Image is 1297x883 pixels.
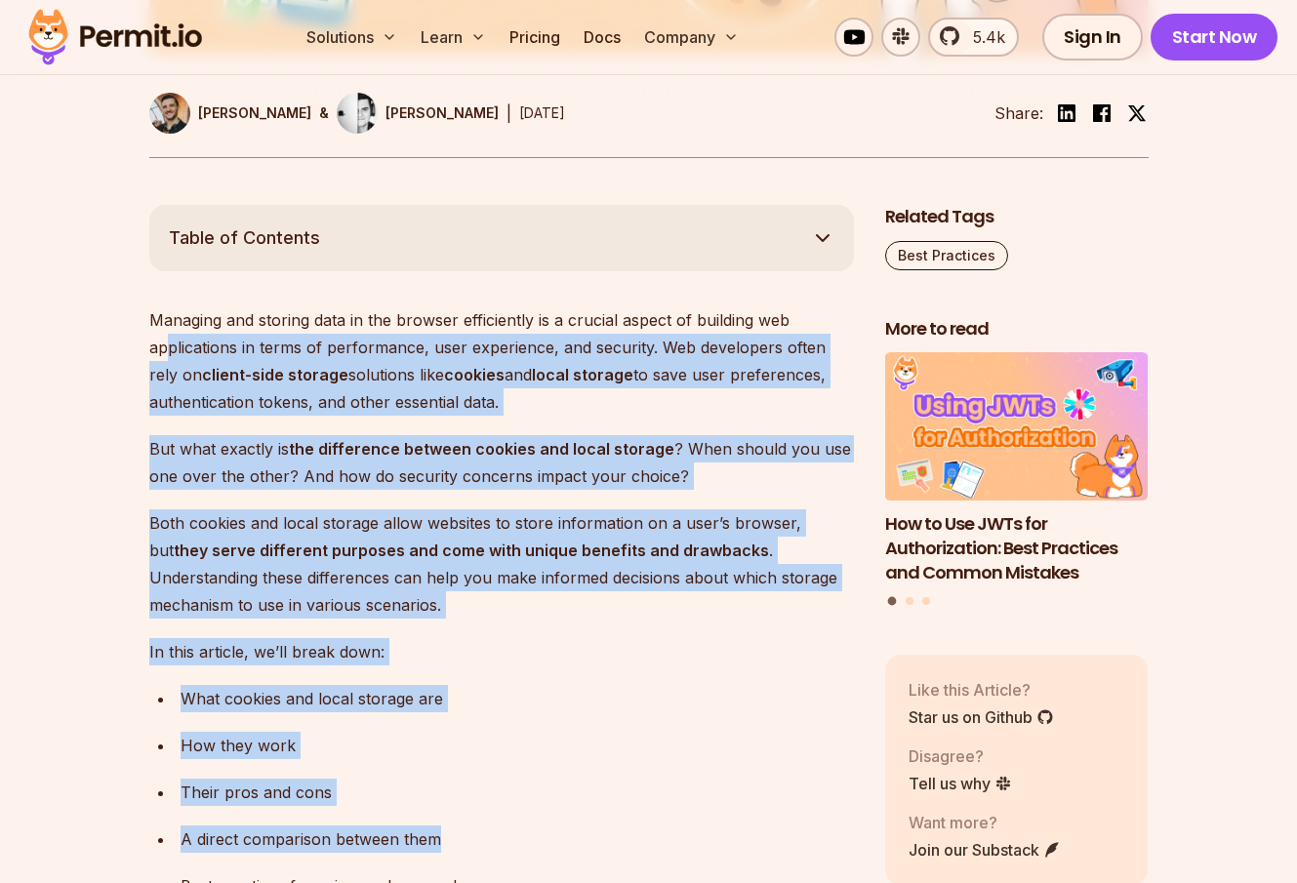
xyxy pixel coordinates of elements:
img: facebook [1090,101,1114,125]
strong: the difference between cookies and local storage [289,439,674,459]
p: Managing and storing data in the browser efficiently is a crucial aspect of building web applicat... [149,306,854,416]
a: Tell us why [909,772,1012,795]
strong: client-side storage [202,365,348,384]
div: What cookies and local storage are [181,685,854,712]
a: Star us on Github [909,705,1054,729]
div: A direct comparison between them [181,825,854,853]
span: Table of Contents [169,224,320,252]
img: How to Use JWTs for Authorization: Best Practices and Common Mistakes [885,352,1149,501]
li: 1 of 3 [885,352,1149,584]
a: Join our Substack [909,838,1061,862]
a: 5.4k [928,18,1019,57]
img: Daniel Bass [149,93,190,134]
span: 5.4k [961,25,1005,49]
a: Sign In [1042,14,1143,60]
h2: Related Tags [885,205,1149,229]
a: Pricing [502,18,568,57]
p: Both cookies and local storage allow websites to store information on a user’s browser, but . Und... [149,509,854,619]
img: linkedin [1055,101,1078,125]
p: [PERSON_NAME] [385,103,499,123]
a: [PERSON_NAME] [149,93,311,134]
a: Docs [576,18,628,57]
button: Learn [413,18,494,57]
div: Their pros and cons [181,779,854,806]
p: & [319,103,329,123]
img: twitter [1127,103,1147,123]
p: Like this Article? [909,678,1054,702]
div: How they work [181,732,854,759]
p: Want more? [909,811,1061,834]
p: In this article, we’ll break down: [149,638,854,665]
li: Share: [994,101,1043,125]
strong: cookies [444,365,505,384]
img: Filip Grebowski [337,93,378,134]
p: But what exactly is ? When should you use one over the other? And how do security concerns impact... [149,435,854,490]
p: Disagree? [909,744,1012,768]
a: How to Use JWTs for Authorization: Best Practices and Common MistakesHow to Use JWTs for Authoriz... [885,352,1149,584]
h2: More to read [885,317,1149,341]
button: Solutions [299,18,405,57]
a: [PERSON_NAME] [337,93,499,134]
div: Posts [885,352,1149,608]
img: Permit logo [20,4,211,70]
strong: local storage [532,365,633,384]
time: [DATE] [519,104,565,121]
p: [PERSON_NAME] [198,103,311,123]
button: Go to slide 1 [888,597,897,606]
button: Go to slide 2 [906,597,913,605]
div: | [507,101,511,125]
a: Best Practices [885,241,1008,270]
button: Company [636,18,747,57]
button: Table of Contents [149,205,854,271]
button: Go to slide 3 [922,597,930,605]
h3: How to Use JWTs for Authorization: Best Practices and Common Mistakes [885,512,1149,584]
strong: they serve different purposes and come with unique benefits and drawbacks [174,541,769,560]
a: Start Now [1151,14,1278,60]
